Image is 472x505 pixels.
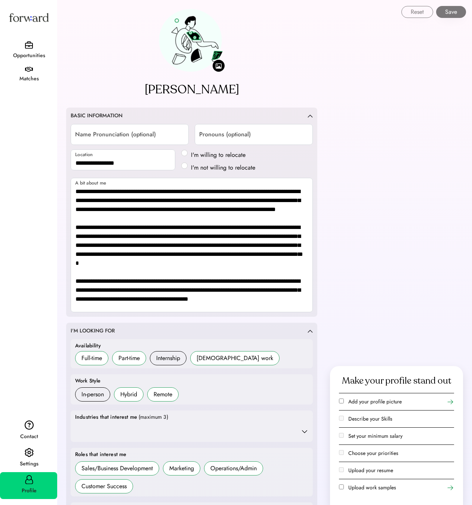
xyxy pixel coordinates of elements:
[25,41,33,49] img: briefcase.svg
[71,112,123,120] div: BASIC INFORMATION
[1,51,57,60] div: Opportunities
[81,390,104,399] div: In-person
[348,415,392,422] label: Describe your Skills
[25,420,34,430] img: contact.svg
[75,413,137,421] div: Industries that interest me
[81,464,153,473] div: Sales/Business Development
[81,482,127,491] div: Customer Success
[120,390,137,399] div: Hybrid
[7,6,50,29] img: Forward logo
[348,484,396,491] label: Upload work samples
[1,486,57,495] div: Profile
[189,151,257,159] label: I'm willing to relocate
[145,81,239,99] div: [PERSON_NAME]
[348,398,402,405] label: Add your profile picture
[401,6,433,18] button: Reset
[308,114,313,118] img: caret-up.svg
[1,432,57,441] div: Contact
[436,6,466,18] button: Save
[25,448,34,458] img: settings.svg
[197,354,273,363] div: [DEMOGRAPHIC_DATA] work
[154,390,172,399] div: Remote
[156,354,180,363] div: Internship
[348,432,402,440] label: Set your minimum salary
[71,327,115,335] div: I'M LOOKING FOR
[159,9,225,72] img: preview-avatar.png
[1,74,57,83] div: Matches
[81,354,102,363] div: Full-time
[210,464,257,473] div: Operations/Admin
[25,67,33,72] img: handshake.svg
[169,464,194,473] div: Marketing
[139,413,168,421] div: (maximum 3)
[308,329,313,333] img: caret-up.svg
[348,467,393,474] label: Upload your resume
[75,377,101,385] div: Work Style
[348,449,398,457] label: Choose your priorities
[75,451,126,458] div: Roles that interest me
[75,342,101,350] div: Availability
[1,459,57,468] div: Settings
[342,375,451,387] div: Make your profile stand out
[118,354,140,363] div: Part-time
[189,163,257,172] label: I'm not willing to relocate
